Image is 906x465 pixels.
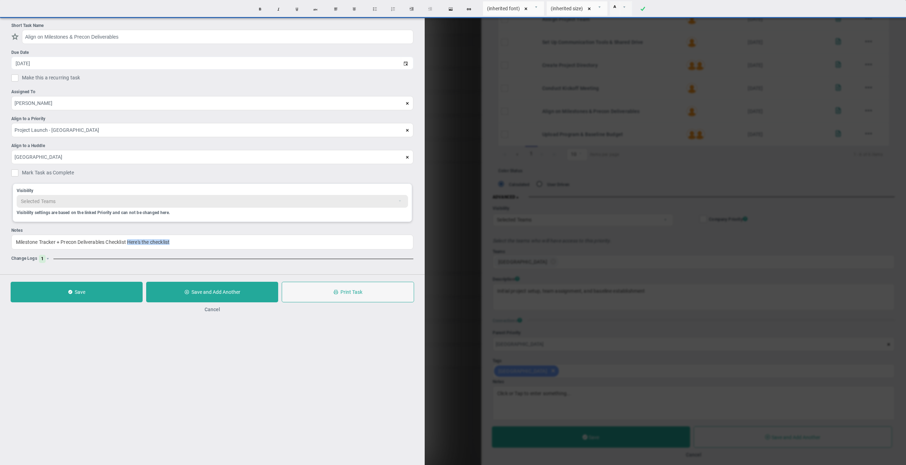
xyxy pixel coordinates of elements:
input: Start typing to search Priorities [11,123,413,137]
input: Start typing to search Huddles [11,150,413,164]
div: Milestone Tracker + Precon Deliverables Checklist Here's the checklist [11,235,413,250]
input: Font Name [483,1,532,16]
button: Save [11,282,143,302]
button: Insert ordered list [386,2,403,16]
span: Show Logs [46,257,50,261]
div: Visibility settings are based on the linked Priority and can not be changed here. [17,209,406,216]
button: Cancel [205,307,220,312]
span: select [595,1,607,16]
div: Notes [11,227,412,234]
span: select [532,1,544,16]
button: Center text [348,2,365,16]
div: Short Task Name [11,22,412,29]
span: Change Logs [11,255,37,262]
span: clear [413,100,421,106]
span: Log Count [39,255,46,263]
span: Save [75,289,85,295]
button: Bold [253,2,270,16]
button: Save and Add Another [146,282,278,302]
span: clear [413,154,421,160]
button: Indent [405,2,422,16]
span: clear [413,127,421,133]
span: select [401,57,413,69]
a: Done! [634,2,651,16]
input: Search or Invite Team Members [11,96,413,110]
button: Align text left [329,2,346,16]
div: Visibility [17,187,406,194]
div: Due Date [11,49,412,56]
button: Insert hyperlink [462,2,479,16]
button: Print Task [282,282,414,302]
div: Align to a Huddle [11,142,412,149]
button: Insert image [444,2,461,16]
span: Print Task [340,289,362,295]
span: Save and Add Another [191,289,240,295]
span: Make this a recurring task [22,74,80,83]
span: Mark Task as Complete [22,169,413,178]
div: Align to a Priority [11,116,412,122]
button: Underline [290,2,307,16]
span: Current selected color is rgba(255, 255, 255, 0) [610,1,632,16]
div: Assigned To [11,89,412,95]
input: Short Task Name [22,30,413,44]
button: Insert unordered list [368,2,385,16]
button: Strikethrough [309,2,326,16]
input: Font Size [547,1,596,16]
span: select [620,1,632,16]
button: Italic [272,2,289,16]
